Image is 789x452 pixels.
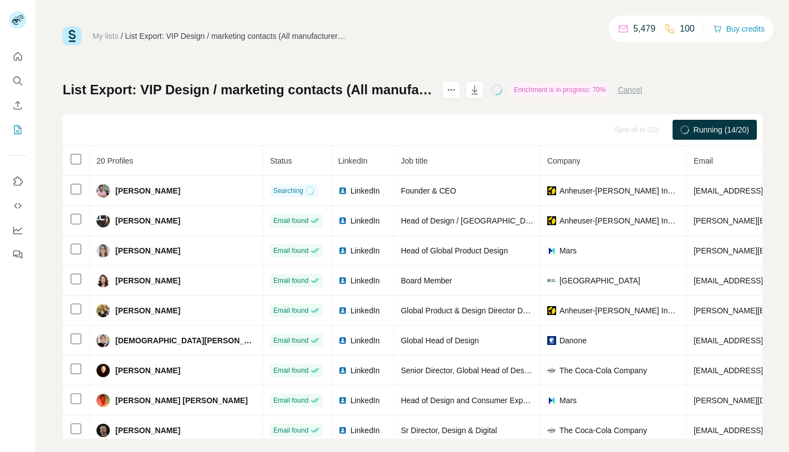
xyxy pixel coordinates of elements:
[618,84,642,95] button: Cancel
[115,365,180,376] span: [PERSON_NAME]
[338,156,368,165] span: LinkedIn
[115,215,180,226] span: [PERSON_NAME]
[559,185,680,196] span: Anheuser-[PERSON_NAME] InBev
[273,186,303,196] span: Searching
[93,32,119,40] a: My lists
[63,27,82,45] img: Surfe Logo
[401,216,542,225] span: Head of Design / [GEOGRAPHIC_DATA]
[442,81,460,99] button: actions
[401,306,720,315] span: Global Product & Design Director DTC - Zé Delivery & TaDa Delivery (Consumer + Rewards)
[547,426,556,435] img: company-logo
[547,276,556,285] img: company-logo
[350,335,380,346] span: LinkedIn
[713,21,765,37] button: Buy credits
[273,365,308,375] span: Email found
[9,71,27,91] button: Search
[680,22,695,35] p: 100
[350,365,380,376] span: LinkedIn
[401,396,548,405] span: Head of Design and Consumer Experience
[270,156,292,165] span: Status
[9,120,27,140] button: My lists
[547,396,556,405] img: company-logo
[559,425,647,436] span: The Coca-Cola Company
[115,425,180,436] span: [PERSON_NAME]
[96,156,133,165] span: 20 Profiles
[350,275,380,286] span: LinkedIn
[547,246,556,255] img: company-logo
[96,274,110,287] img: Avatar
[350,305,380,316] span: LinkedIn
[338,186,347,195] img: LinkedIn logo
[350,425,380,436] span: LinkedIn
[338,396,347,405] img: LinkedIn logo
[115,245,180,256] span: [PERSON_NAME]
[547,366,556,375] img: company-logo
[338,366,347,375] img: LinkedIn logo
[350,395,380,406] span: LinkedIn
[633,22,655,35] p: 5,479
[547,216,556,225] img: company-logo
[401,336,479,345] span: Global Head of Design
[547,336,556,345] img: company-logo
[9,95,27,115] button: Enrich CSV
[401,426,497,435] span: Sr Director, Design & Digital
[96,394,110,407] img: Avatar
[9,245,27,265] button: Feedback
[273,425,308,435] span: Email found
[559,215,680,226] span: Anheuser-[PERSON_NAME] InBev
[559,305,680,316] span: Anheuser-[PERSON_NAME] InBev
[273,395,308,405] span: Email found
[401,276,452,285] span: Board Member
[338,216,347,225] img: LinkedIn logo
[350,245,380,256] span: LinkedIn
[694,156,713,165] span: Email
[338,276,347,285] img: LinkedIn logo
[350,185,380,196] span: LinkedIn
[9,171,27,191] button: Use Surfe on LinkedIn
[96,334,110,347] img: Avatar
[121,31,123,42] li: /
[115,305,180,316] span: [PERSON_NAME]
[547,156,581,165] span: Company
[96,184,110,197] img: Avatar
[401,246,508,255] span: Head of Global Product Design
[338,246,347,255] img: LinkedIn logo
[96,214,110,227] img: Avatar
[115,275,180,286] span: [PERSON_NAME]
[559,365,647,376] span: The Coca-Cola Company
[273,276,308,286] span: Email found
[510,83,609,97] div: Enrichment is in progress: 70%
[694,124,749,135] span: Running (14/20)
[338,336,347,345] img: LinkedIn logo
[273,216,308,226] span: Email found
[9,220,27,240] button: Dashboard
[401,156,427,165] span: Job title
[547,186,556,195] img: company-logo
[559,335,587,346] span: Danone
[559,245,577,256] span: Mars
[559,275,640,286] span: [GEOGRAPHIC_DATA]
[115,335,256,346] span: [DEMOGRAPHIC_DATA][PERSON_NAME]
[115,185,180,196] span: [PERSON_NAME]
[401,366,673,375] span: Senior Director, Global Head of Design Intelligence and Human AI Experiences
[338,426,347,435] img: LinkedIn logo
[547,306,556,315] img: company-logo
[273,336,308,346] span: Email found
[9,196,27,216] button: Use Surfe API
[273,306,308,316] span: Email found
[401,186,456,195] span: Founder & CEO
[96,244,110,257] img: Avatar
[63,81,432,99] h1: List Export: VIP Design / marketing contacts (All manufacturers) - [DATE] 16:50
[96,364,110,377] img: Avatar
[350,215,380,226] span: LinkedIn
[96,424,110,437] img: Avatar
[115,395,248,406] span: [PERSON_NAME] [PERSON_NAME]
[9,47,27,67] button: Quick start
[125,31,347,42] div: List Export: VIP Design / marketing contacts (All manufacturers) - [DATE] 16:50
[338,306,347,315] img: LinkedIn logo
[559,395,577,406] span: Mars
[96,304,110,317] img: Avatar
[273,246,308,256] span: Email found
